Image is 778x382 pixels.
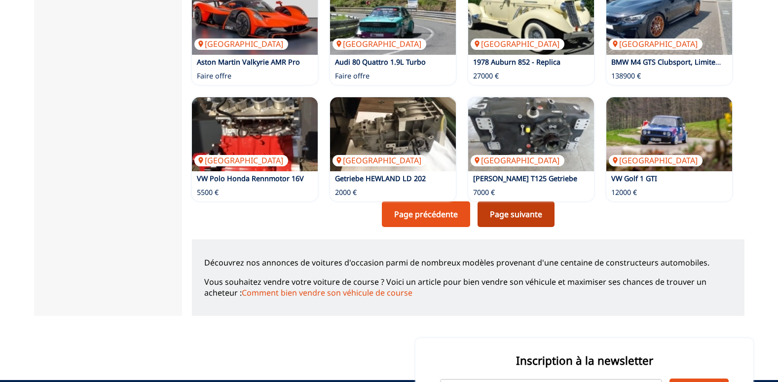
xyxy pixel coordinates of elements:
a: VW Polo Honda Rennmotor 16V[GEOGRAPHIC_DATA] [192,97,318,171]
p: [GEOGRAPHIC_DATA] [609,155,703,166]
a: Page suivante [478,201,555,227]
a: Audi 80 Quattro 1.9L Turbo [335,57,426,67]
p: [GEOGRAPHIC_DATA] [471,38,564,49]
img: Ricardo T125 Getriebe [468,97,594,171]
a: VW Polo Honda Rennmotor 16V [197,174,304,183]
p: 12000 € [611,188,637,197]
p: [GEOGRAPHIC_DATA] [609,38,703,49]
a: [PERSON_NAME] T125 Getriebe [473,174,577,183]
p: 27000 € [473,71,499,81]
img: Getriebe HEWLAND LD 202 [330,97,456,171]
a: VW Golf 1 GTI [611,174,657,183]
p: Vous souhaitez vendre votre voiture de course ? Voici un article pour bien vendre son véhicule et... [204,276,732,299]
p: Faire offre [197,71,231,81]
a: 1978 Auburn 852 - Replica [473,57,560,67]
p: [GEOGRAPHIC_DATA] [333,38,426,49]
p: [GEOGRAPHIC_DATA] [333,155,426,166]
p: Inscription à la newsletter [440,353,729,368]
p: 5500 € [197,188,219,197]
a: VW Golf 1 GTI[GEOGRAPHIC_DATA] [606,97,732,171]
a: Aston Martin Valkyrie AMR Pro [197,57,300,67]
img: VW Polo Honda Rennmotor 16V [192,97,318,171]
a: Comment bien vendre son véhicule de course [242,287,412,298]
a: Getriebe HEWLAND LD 202 [335,174,426,183]
p: 7000 € [473,188,495,197]
p: Découvrez nos annonces de voitures d'occasion parmi de nombreux modèles provenant d'une centaine ... [204,257,732,268]
img: VW Golf 1 GTI [606,97,732,171]
a: Ricardo T125 Getriebe[GEOGRAPHIC_DATA] [468,97,594,171]
p: [GEOGRAPHIC_DATA] [194,38,288,49]
a: Page précédente [382,201,470,227]
p: [GEOGRAPHIC_DATA] [194,155,288,166]
p: Faire offre [335,71,370,81]
p: 138900 € [611,71,641,81]
p: [GEOGRAPHIC_DATA] [471,155,564,166]
p: 2000 € [335,188,357,197]
a: Getriebe HEWLAND LD 202[GEOGRAPHIC_DATA] [330,97,456,171]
